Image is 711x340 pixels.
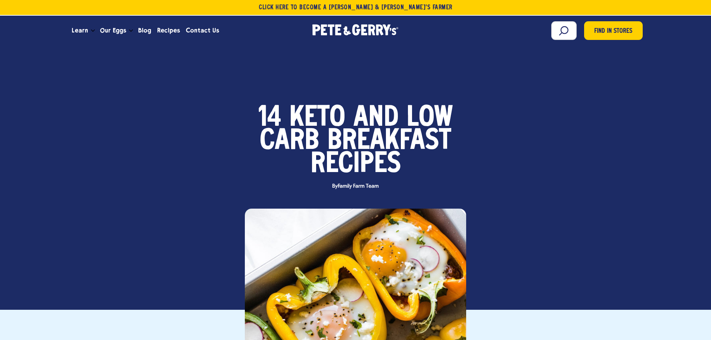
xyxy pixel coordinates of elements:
[353,107,399,130] span: and
[91,29,95,32] button: Open the dropdown menu for Learn
[100,26,126,35] span: Our Eggs
[594,26,632,37] span: Find in Stores
[72,26,88,35] span: Learn
[328,184,382,189] span: By
[311,153,401,176] span: Recipes
[258,107,281,130] span: 14
[186,26,219,35] span: Contact Us
[327,130,451,153] span: Breakfast
[290,107,345,130] span: Keto
[551,21,577,40] input: Search
[135,21,154,41] a: Blog
[154,21,183,41] a: Recipes
[157,26,180,35] span: Recipes
[97,21,129,41] a: Our Eggs
[183,21,222,41] a: Contact Us
[584,21,643,40] a: Find in Stores
[338,183,378,189] span: Family Farm Team
[260,130,319,153] span: Carb
[129,29,133,32] button: Open the dropdown menu for Our Eggs
[69,21,91,41] a: Learn
[138,26,151,35] span: Blog
[407,107,453,130] span: Low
